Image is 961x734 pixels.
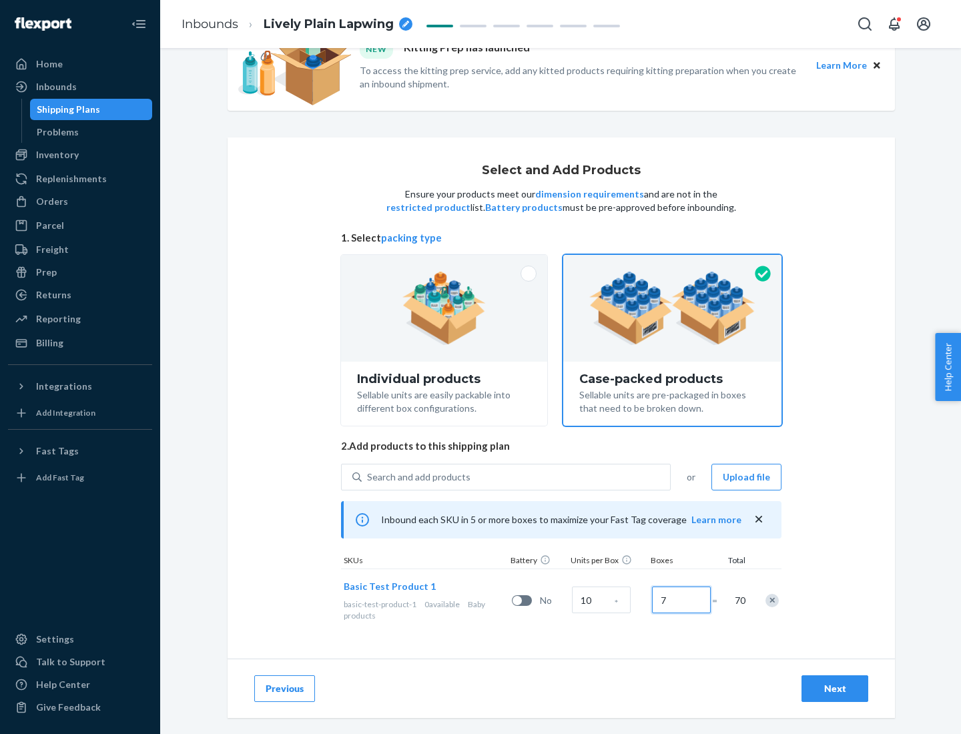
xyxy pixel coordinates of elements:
[8,215,152,236] a: Parcel
[386,201,470,214] button: restricted product
[36,336,63,350] div: Billing
[36,380,92,393] div: Integrations
[8,308,152,330] a: Reporting
[344,581,436,592] span: Basic Test Product 1
[579,372,765,386] div: Case-packed products
[36,195,68,208] div: Orders
[802,675,868,702] button: Next
[341,439,781,453] span: 2. Add products to this shipping plan
[8,332,152,354] a: Billing
[357,386,531,415] div: Sellable units are easily packable into different box configurations.
[357,372,531,386] div: Individual products
[36,655,105,669] div: Talk to Support
[732,594,745,607] span: 70
[344,599,507,621] div: Baby products
[8,376,152,397] button: Integrations
[712,594,725,607] span: =
[8,262,152,283] a: Prep
[579,386,765,415] div: Sellable units are pre-packaged in boxes that need to be broken down.
[367,470,470,484] div: Search and add products
[752,512,765,526] button: close
[568,555,648,569] div: Units per Box
[589,272,755,345] img: case-pack.59cecea509d18c883b923b81aeac6d0b.png
[344,599,416,609] span: basic-test-product-1
[264,16,394,33] span: Lively Plain Lapwing
[881,11,908,37] button: Open notifications
[687,470,695,484] span: or
[535,188,644,201] button: dimension requirements
[30,99,153,120] a: Shipping Plans
[360,40,393,58] div: NEW
[765,594,779,607] div: Remove Item
[36,288,71,302] div: Returns
[8,651,152,673] a: Talk to Support
[341,501,781,538] div: Inbound each SKU in 5 or more boxes to maximize your Fast Tag coverage
[36,148,79,161] div: Inventory
[385,188,737,214] p: Ensure your products meet our and are not in the list. must be pre-approved before inbounding.
[813,682,857,695] div: Next
[485,201,563,214] button: Battery products
[424,599,460,609] span: 0 available
[8,467,152,488] a: Add Fast Tag
[36,444,79,458] div: Fast Tags
[36,172,107,186] div: Replenishments
[8,144,152,165] a: Inventory
[341,555,508,569] div: SKUs
[648,555,715,569] div: Boxes
[254,675,315,702] button: Previous
[8,402,152,424] a: Add Integration
[870,58,884,73] button: Close
[36,633,74,646] div: Settings
[182,17,238,31] a: Inbounds
[36,472,84,483] div: Add Fast Tag
[37,103,100,116] div: Shipping Plans
[36,312,81,326] div: Reporting
[8,53,152,75] a: Home
[715,555,748,569] div: Total
[171,5,423,44] ol: breadcrumbs
[36,243,69,256] div: Freight
[36,266,57,279] div: Prep
[572,587,631,613] input: Case Quantity
[125,11,152,37] button: Close Navigation
[381,231,442,245] button: packing type
[852,11,878,37] button: Open Search Box
[935,333,961,401] button: Help Center
[8,284,152,306] a: Returns
[8,76,152,97] a: Inbounds
[37,125,79,139] div: Problems
[36,219,64,232] div: Parcel
[8,440,152,462] button: Fast Tags
[36,57,63,71] div: Home
[8,629,152,650] a: Settings
[30,121,153,143] a: Problems
[8,168,152,190] a: Replenishments
[15,17,71,31] img: Flexport logo
[691,513,741,526] button: Learn more
[36,407,95,418] div: Add Integration
[404,40,530,58] p: Kitting Prep has launched
[540,594,567,607] span: No
[402,272,486,345] img: individual-pack.facf35554cb0f1810c75b2bd6df2d64e.png
[36,80,77,93] div: Inbounds
[508,555,568,569] div: Battery
[8,239,152,260] a: Freight
[344,580,436,593] button: Basic Test Product 1
[8,697,152,718] button: Give Feedback
[8,191,152,212] a: Orders
[816,58,867,73] button: Learn More
[360,64,804,91] p: To access the kitting prep service, add any kitted products requiring kitting preparation when yo...
[910,11,937,37] button: Open account menu
[36,678,90,691] div: Help Center
[711,464,781,490] button: Upload file
[652,587,711,613] input: Number of boxes
[8,674,152,695] a: Help Center
[482,164,641,177] h1: Select and Add Products
[341,231,781,245] span: 1. Select
[36,701,101,714] div: Give Feedback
